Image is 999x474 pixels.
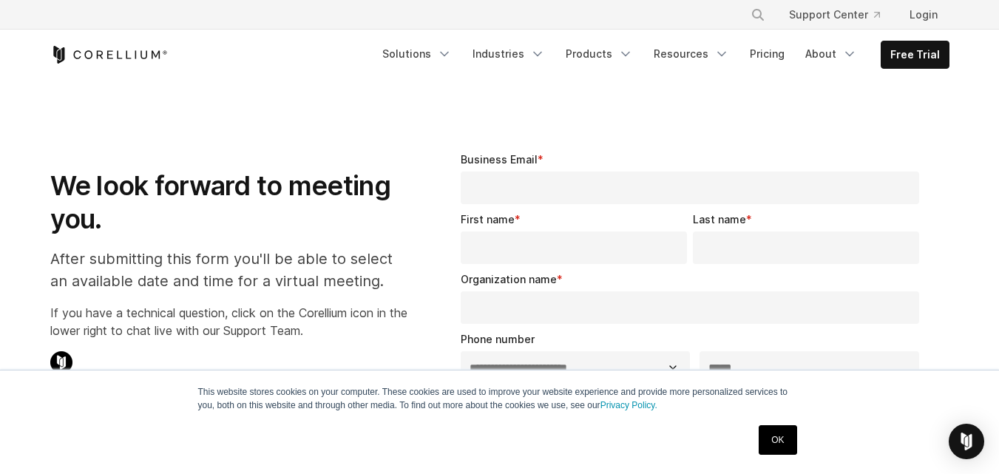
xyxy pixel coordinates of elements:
a: Products [557,41,642,67]
span: Last name [693,213,746,226]
a: Privacy Policy. [600,400,657,410]
a: Pricing [741,41,793,67]
span: Phone number [461,333,535,345]
a: Support Center [777,1,892,28]
p: This website stores cookies on your computer. These cookies are used to improve your website expe... [198,385,802,412]
span: Business Email [461,153,538,166]
a: Resources [645,41,738,67]
div: Navigation Menu [733,1,949,28]
span: First name [461,213,515,226]
span: Organization name [461,273,557,285]
a: Login [898,1,949,28]
button: Search [745,1,771,28]
h1: We look forward to meeting you. [50,169,407,236]
a: Solutions [373,41,461,67]
a: Corellium Home [50,46,168,64]
p: If you have a technical question, click on the Corellium icon in the lower right to chat live wit... [50,304,407,339]
a: Industries [464,41,554,67]
div: Navigation Menu [373,41,949,69]
div: Open Intercom Messenger [949,424,984,459]
img: Corellium Chat Icon [50,351,72,373]
a: Free Trial [881,41,949,68]
p: After submitting this form you'll be able to select an available date and time for a virtual meet... [50,248,407,292]
a: About [796,41,866,67]
a: OK [759,425,796,455]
